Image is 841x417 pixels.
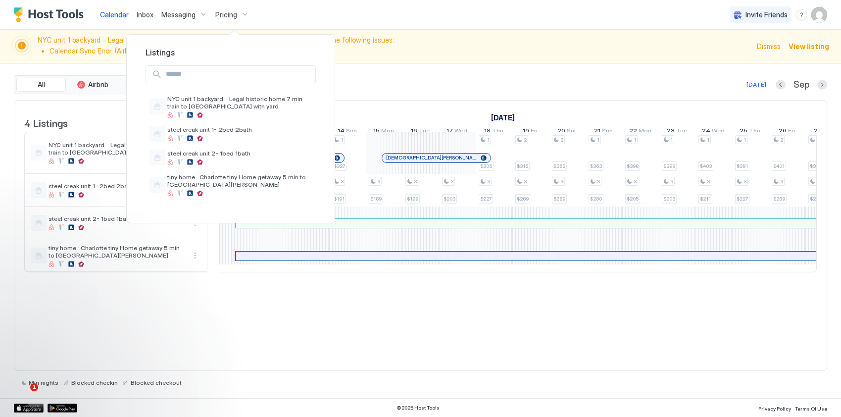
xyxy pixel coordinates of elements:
[30,383,38,391] span: 1
[167,150,312,157] span: steel creak unit 2- 1bed 1bath
[167,126,312,133] span: steel creak unit 1- 2bed 2bath
[136,48,326,57] span: Listings
[10,383,34,407] iframe: Intercom live chat
[7,321,205,390] iframe: Intercom notifications message
[162,66,315,83] input: Input Field
[167,173,312,188] span: tiny home · Charlotte tiny Home getaway 5 min to [GEOGRAPHIC_DATA][PERSON_NAME]
[167,95,312,110] span: NYC unit 1 backyard · Legal historic home 7 min train to [GEOGRAPHIC_DATA] with yard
